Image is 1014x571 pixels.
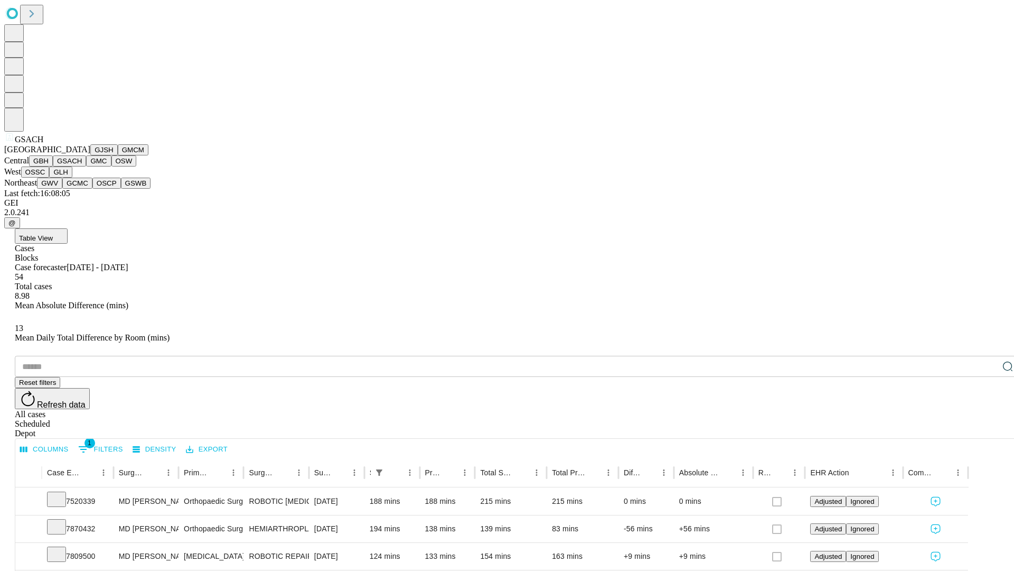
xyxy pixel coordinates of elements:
[886,465,900,480] button: Menu
[118,144,148,155] button: GMCM
[4,198,1010,208] div: GEI
[624,468,641,477] div: Difference
[773,465,787,480] button: Sort
[249,543,303,570] div: ROBOTIC REPAIR INITIAL [MEDICAL_DATA] REDUCIBLE AGE [DEMOGRAPHIC_DATA] OR MORE
[388,465,402,480] button: Sort
[552,515,613,542] div: 83 mins
[850,552,874,560] span: Ignored
[679,515,748,542] div: +56 mins
[119,468,145,477] div: Surgeon Name
[425,468,442,477] div: Predicted In Room Duration
[21,548,36,566] button: Expand
[15,333,170,342] span: Mean Daily Total Difference by Room (mins)
[679,543,748,570] div: +9 mins
[314,468,331,477] div: Surgery Date
[4,217,20,228] button: @
[21,520,36,539] button: Expand
[624,488,669,515] div: 0 mins
[21,167,50,178] button: OSSC
[119,543,173,570] div: MD [PERSON_NAME]
[552,543,613,570] div: 163 mins
[850,465,865,480] button: Sort
[184,543,238,570] div: [MEDICAL_DATA]
[21,493,36,511] button: Expand
[15,388,90,409] button: Refresh data
[119,488,173,515] div: MD [PERSON_NAME]
[19,234,53,242] span: Table View
[81,465,96,480] button: Sort
[514,465,529,480] button: Sort
[457,465,472,480] button: Menu
[951,465,965,480] button: Menu
[4,145,90,154] span: [GEOGRAPHIC_DATA]
[332,465,347,480] button: Sort
[184,515,238,542] div: Orthopaedic Surgery
[84,438,95,448] span: 1
[226,465,241,480] button: Menu
[810,468,849,477] div: EHR Action
[814,498,842,505] span: Adjusted
[480,468,513,477] div: Total Scheduled Duration
[314,515,359,542] div: [DATE]
[15,135,43,144] span: GSACH
[161,465,176,480] button: Menu
[480,543,541,570] div: 154 mins
[402,465,417,480] button: Menu
[130,441,179,458] button: Density
[86,155,111,167] button: GMC
[425,543,470,570] div: 133 mins
[47,488,108,515] div: 7520339
[90,144,118,155] button: GJSH
[15,272,23,281] span: 54
[810,551,846,562] button: Adjusted
[15,282,52,291] span: Total cases
[49,167,72,178] button: GLH
[758,468,772,477] div: Resolved in EHR
[76,441,126,458] button: Show filters
[92,178,121,189] button: OSCP
[47,515,108,542] div: 7870432
[8,219,16,227] span: @
[552,468,585,477] div: Total Predicted Duration
[425,488,470,515] div: 188 mins
[850,498,874,505] span: Ignored
[480,515,541,542] div: 139 mins
[184,488,238,515] div: Orthopaedic Surgery
[814,525,842,533] span: Adjusted
[846,523,878,535] button: Ignored
[347,465,362,480] button: Menu
[121,178,151,189] button: GSWB
[4,178,37,187] span: Northeast
[850,525,874,533] span: Ignored
[184,468,210,477] div: Primary Service
[15,377,60,388] button: Reset filters
[29,155,53,167] button: GBH
[529,465,544,480] button: Menu
[370,543,415,570] div: 124 mins
[53,155,86,167] button: GSACH
[19,379,56,386] span: Reset filters
[17,441,71,458] button: Select columns
[370,488,415,515] div: 188 mins
[4,208,1010,217] div: 2.0.241
[292,465,306,480] button: Menu
[586,465,601,480] button: Sort
[4,167,21,176] span: West
[846,496,878,507] button: Ignored
[37,400,86,409] span: Refresh data
[15,263,67,272] span: Case forecaster
[480,488,541,515] div: 215 mins
[810,523,846,535] button: Adjusted
[4,189,70,198] span: Last fetch: 16:08:05
[908,468,935,477] div: Comments
[370,468,371,477] div: Scheduled In Room Duration
[846,551,878,562] button: Ignored
[425,515,470,542] div: 138 mins
[111,155,137,167] button: OSW
[736,465,750,480] button: Menu
[372,465,387,480] div: 1 active filter
[37,178,62,189] button: GWV
[47,543,108,570] div: 7809500
[67,263,128,272] span: [DATE] - [DATE]
[372,465,387,480] button: Show filters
